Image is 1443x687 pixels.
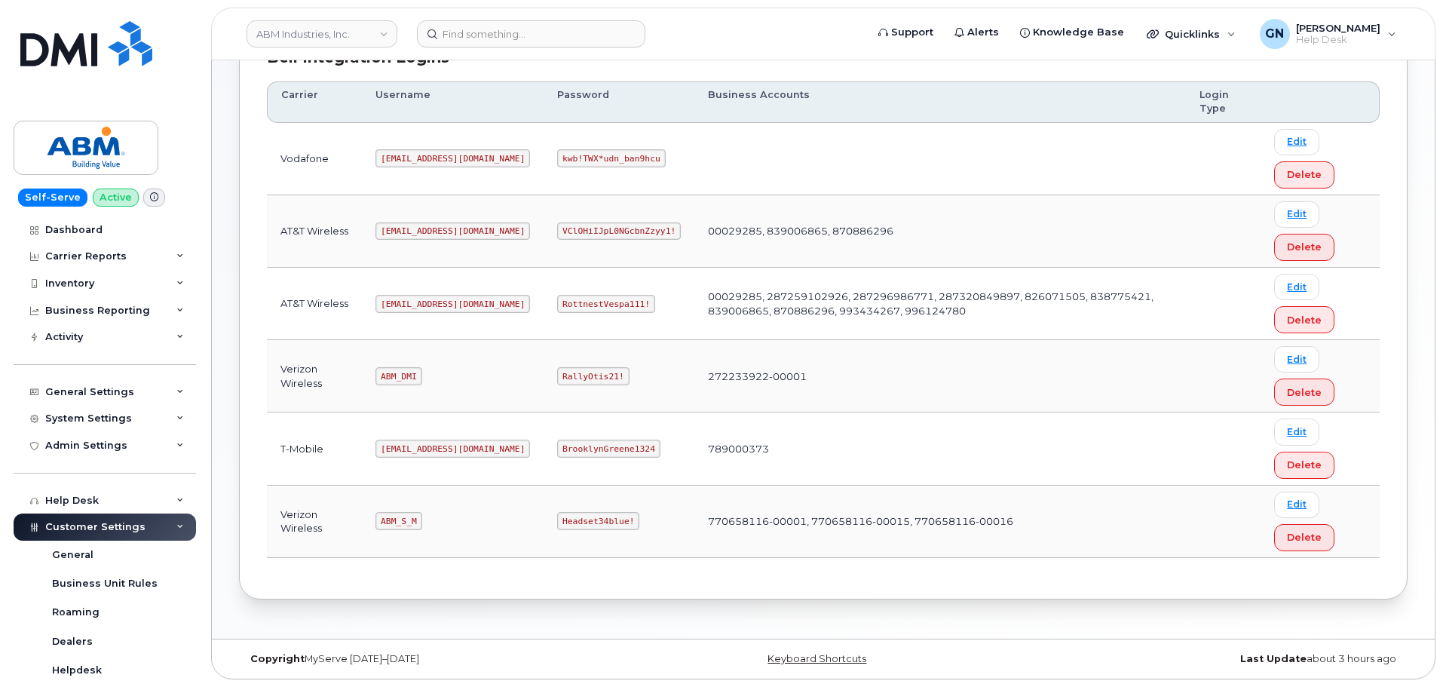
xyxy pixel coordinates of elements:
span: Delete [1287,385,1322,400]
span: Help Desk [1296,34,1380,46]
code: Headset34blue! [557,512,639,530]
button: Delete [1274,234,1334,261]
code: ABM_S_M [375,512,421,530]
span: Delete [1287,530,1322,544]
div: about 3 hours ago [1018,653,1408,665]
span: Support [891,25,933,40]
a: Edit [1274,419,1319,445]
td: 789000373 [694,413,1186,485]
code: kwb!TWX*udn_ban9hcu [557,149,665,167]
td: 00029285, 839006865, 870886296 [694,195,1186,268]
a: Knowledge Base [1009,17,1135,48]
a: Edit [1274,492,1319,518]
span: Quicklinks [1165,28,1220,40]
span: Alerts [967,25,999,40]
td: AT&T Wireless [267,195,362,268]
code: RottnestVespa111! [557,295,655,313]
div: MyServe [DATE]–[DATE] [239,653,629,665]
th: Carrier [267,81,362,123]
th: Password [544,81,694,123]
span: Knowledge Base [1033,25,1124,40]
code: BrooklynGreene1324 [557,440,660,458]
button: Delete [1274,161,1334,189]
td: 770658116-00001, 770658116-00015, 770658116-00016 [694,486,1186,558]
td: AT&T Wireless [267,268,362,340]
a: Support [868,17,944,48]
code: RallyOtis21! [557,367,629,385]
span: Delete [1287,167,1322,182]
code: [EMAIL_ADDRESS][DOMAIN_NAME] [375,440,530,458]
td: Verizon Wireless [267,340,362,413]
strong: Last Update [1240,653,1307,664]
td: 00029285, 287259102926, 287296986771, 287320849897, 826071505, 838775421, 839006865, 870886296, 9... [694,268,1186,340]
code: [EMAIL_ADDRESS][DOMAIN_NAME] [375,222,530,241]
a: Alerts [944,17,1009,48]
a: ABM Industries, Inc. [247,20,397,48]
button: Delete [1274,524,1334,551]
button: Delete [1274,452,1334,479]
td: T-Mobile [267,413,362,485]
a: Edit [1274,201,1319,228]
a: Keyboard Shortcuts [767,653,866,664]
a: Edit [1274,129,1319,155]
span: Delete [1287,240,1322,254]
code: [EMAIL_ADDRESS][DOMAIN_NAME] [375,295,530,313]
code: VClOHiIJpL0NGcbnZzyy1! [557,222,681,241]
code: [EMAIL_ADDRESS][DOMAIN_NAME] [375,149,530,167]
a: Edit [1274,346,1319,373]
th: Business Accounts [694,81,1186,123]
button: Delete [1274,379,1334,406]
span: GN [1265,25,1284,43]
td: Vodafone [267,123,362,195]
div: Geoffrey Newport [1249,19,1407,49]
input: Find something... [417,20,645,48]
a: Edit [1274,274,1319,300]
div: Quicklinks [1136,19,1246,49]
strong: Copyright [250,653,305,664]
td: 272233922-00001 [694,340,1186,413]
button: Delete [1274,306,1334,333]
td: Verizon Wireless [267,486,362,558]
code: ABM_DMI [375,367,421,385]
th: Username [362,81,544,123]
span: Delete [1287,458,1322,472]
span: Delete [1287,313,1322,327]
span: [PERSON_NAME] [1296,22,1380,34]
th: Login Type [1186,81,1261,123]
